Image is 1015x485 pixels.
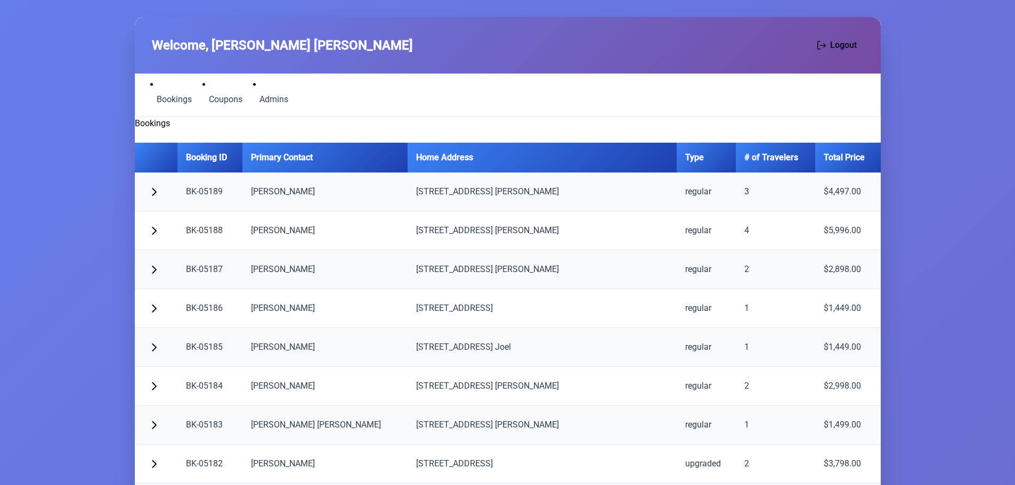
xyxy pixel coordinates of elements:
[815,143,880,172] th: Total Price
[177,367,242,406] td: BK-05184
[815,172,880,211] td: $4,497.00
[736,143,815,172] th: # of Travelers
[177,328,242,367] td: BK-05185
[677,289,736,328] td: regular
[209,95,242,104] span: Coupons
[177,445,242,483] td: BK-05182
[677,211,736,250] td: regular
[677,367,736,406] td: regular
[253,91,295,108] a: Admins
[736,172,815,211] td: 3
[408,445,677,483] td: [STREET_ADDRESS]
[736,328,815,367] td: 1
[177,143,242,172] th: Booking ID
[815,328,880,367] td: $1,449.00
[736,211,815,250] td: 4
[677,445,736,483] td: upgraded
[202,78,249,108] li: Coupons
[150,91,198,108] a: Bookings
[177,211,242,250] td: BK-05188
[677,406,736,445] td: regular
[242,172,408,211] td: [PERSON_NAME]
[408,406,677,445] td: [STREET_ADDRESS] [PERSON_NAME]
[177,406,242,445] td: BK-05183
[810,34,864,56] button: Logout
[259,95,288,104] span: Admins
[408,367,677,406] td: [STREET_ADDRESS] [PERSON_NAME]
[408,172,677,211] td: [STREET_ADDRESS] [PERSON_NAME]
[815,367,880,406] td: $2,998.00
[677,172,736,211] td: regular
[242,367,408,406] td: [PERSON_NAME]
[815,445,880,483] td: $3,798.00
[242,143,408,172] th: Primary Contact
[736,289,815,328] td: 1
[677,143,736,172] th: Type
[815,406,880,445] td: $1,499.00
[408,250,677,289] td: [STREET_ADDRESS] [PERSON_NAME]
[177,172,242,211] td: BK-05189
[157,95,192,104] span: Bookings
[736,445,815,483] td: 2
[830,39,857,52] span: Logout
[202,91,249,108] a: Coupons
[677,250,736,289] td: regular
[736,250,815,289] td: 2
[242,250,408,289] td: [PERSON_NAME]
[408,289,677,328] td: [STREET_ADDRESS]
[815,289,880,328] td: $1,449.00
[135,117,881,130] h2: Bookings
[242,328,408,367] td: [PERSON_NAME]
[242,406,408,445] td: [PERSON_NAME] [PERSON_NAME]
[242,211,408,250] td: [PERSON_NAME]
[242,289,408,328] td: [PERSON_NAME]
[736,406,815,445] td: 1
[150,78,198,108] li: Bookings
[815,211,880,250] td: $5,996.00
[177,250,242,289] td: BK-05187
[242,445,408,483] td: [PERSON_NAME]
[408,211,677,250] td: [STREET_ADDRESS] [PERSON_NAME]
[152,36,413,55] span: Welcome, [PERSON_NAME] [PERSON_NAME]
[677,328,736,367] td: regular
[736,367,815,406] td: 2
[253,78,295,108] li: Admins
[408,328,677,367] td: [STREET_ADDRESS] Joel
[408,143,677,172] th: Home Address
[177,289,242,328] td: BK-05186
[815,250,880,289] td: $2,898.00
